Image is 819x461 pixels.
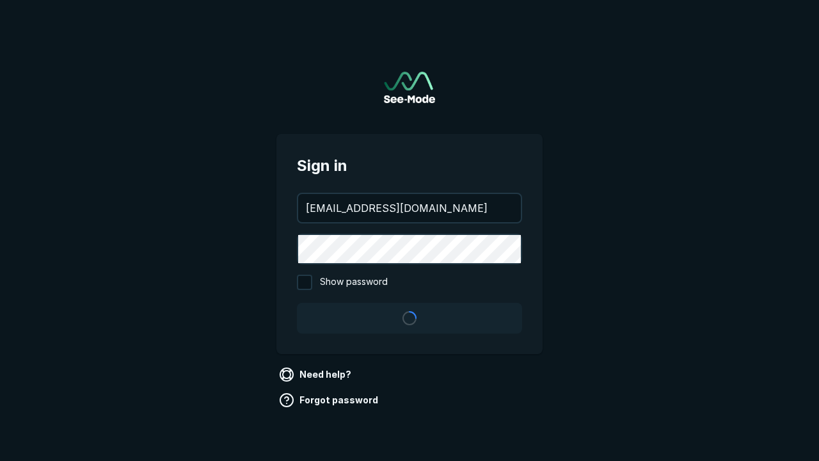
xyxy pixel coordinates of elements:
input: your@email.com [298,194,521,222]
span: Show password [320,275,388,290]
a: Forgot password [276,390,383,410]
a: Need help? [276,364,356,385]
a: Go to sign in [384,72,435,103]
img: See-Mode Logo [384,72,435,103]
span: Sign in [297,154,522,177]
